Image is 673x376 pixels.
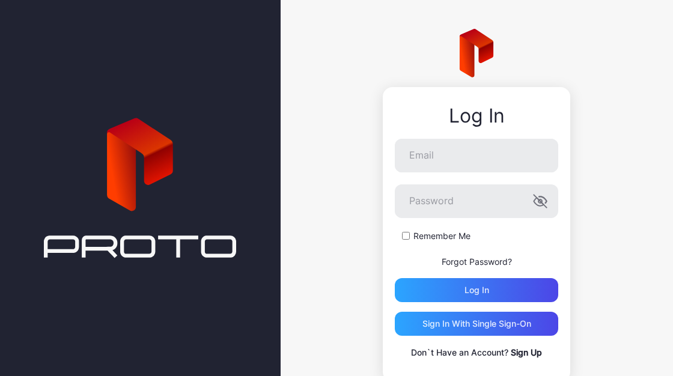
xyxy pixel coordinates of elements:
[395,278,558,302] button: Log in
[395,184,558,218] input: Password
[395,312,558,336] button: Sign in With Single Sign-On
[464,285,489,295] div: Log in
[395,105,558,127] div: Log In
[533,194,547,208] button: Password
[422,319,531,329] div: Sign in With Single Sign-On
[395,345,558,360] p: Don`t Have an Account?
[511,347,542,357] a: Sign Up
[395,139,558,172] input: Email
[442,256,512,267] a: Forgot Password?
[413,230,470,242] label: Remember Me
